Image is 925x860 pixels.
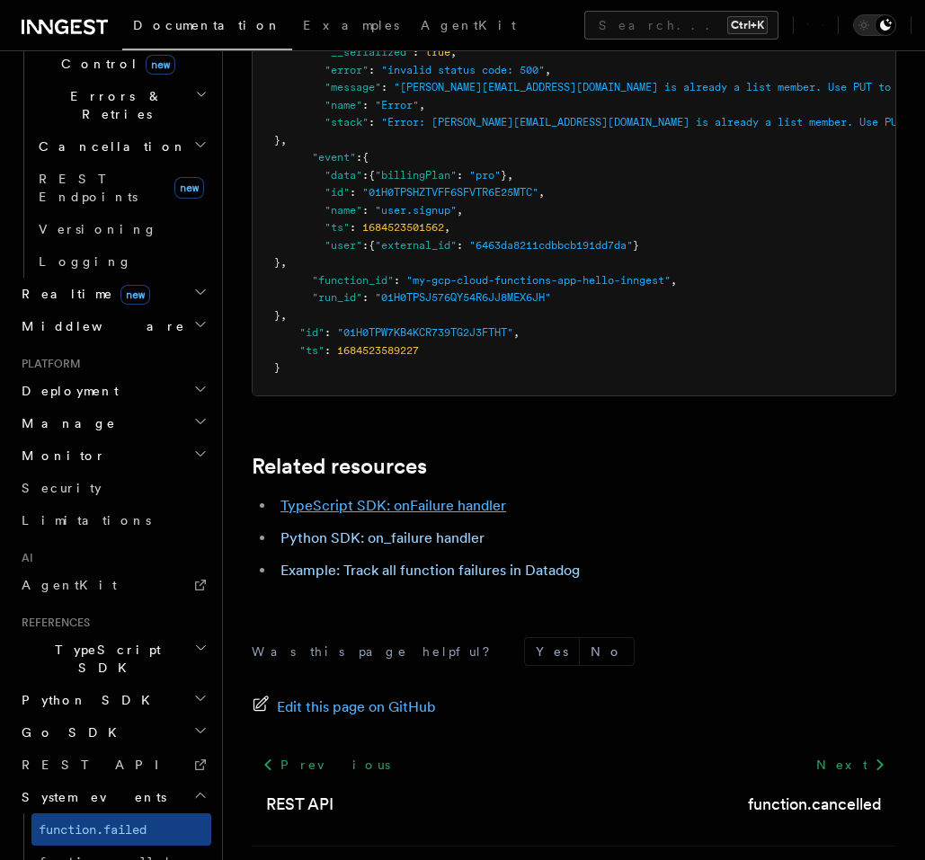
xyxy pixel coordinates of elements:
span: , [280,309,287,322]
button: Yes [525,638,579,665]
span: : [362,169,369,182]
span: "run_id" [312,291,362,304]
span: "invalid status code: 500" [381,64,545,76]
span: "name" [325,99,362,111]
span: AI [14,551,33,565]
span: "stack" [325,116,369,129]
span: Deployment [14,382,119,400]
span: { [369,239,375,252]
button: TypeScript SDK [14,634,211,684]
span: new [120,285,150,305]
span: "user.signup" [375,204,457,217]
span: Python SDK [14,691,161,709]
a: Security [14,472,211,504]
span: } [274,256,280,269]
span: "01H0TPSHZTVFF6SFVTR6E25MTC" [362,186,538,199]
span: REST Endpoints [39,172,138,204]
button: Flow Controlnew [31,30,211,80]
span: , [671,274,677,287]
button: Go SDK [14,716,211,749]
button: Manage [14,407,211,439]
span: } [274,134,280,146]
span: : [413,46,419,58]
span: "user" [325,239,362,252]
span: } [274,309,280,322]
span: "billingPlan" [375,169,457,182]
span: , [513,326,520,339]
kbd: Ctrl+K [727,16,768,34]
span: Flow Control [31,37,198,73]
button: Search...Ctrl+K [584,11,778,40]
span: } [633,239,639,252]
span: , [457,204,463,217]
span: , [419,99,425,111]
span: : [381,81,387,93]
span: "Error" [375,99,419,111]
button: Deployment [14,375,211,407]
span: REST API [22,758,174,772]
span: "ts" [299,344,325,357]
span: : [350,186,356,199]
span: Monitor [14,447,106,465]
span: "function_id" [312,274,394,287]
span: , [507,169,513,182]
span: TypeScript SDK [14,641,194,677]
a: Related resources [252,454,427,479]
span: 1684523589227 [337,344,419,357]
span: { [362,151,369,164]
span: : [362,99,369,111]
span: } [274,361,280,374]
span: { [369,169,375,182]
span: Manage [14,414,116,432]
span: : [325,344,331,357]
span: "ts" [325,221,350,234]
span: Limitations [22,513,151,528]
span: Platform [14,357,81,371]
a: Edit this page on GitHub [252,695,436,720]
span: Middleware [14,317,185,335]
span: : [369,64,375,76]
span: "name" [325,204,362,217]
span: Logging [39,254,132,269]
a: Examples [292,5,410,49]
span: "my-gcp-cloud-functions-app-hello-inngest" [406,274,671,287]
a: function.failed [31,813,211,846]
span: "external_id" [375,239,457,252]
span: Errors & Retries [31,87,195,123]
span: , [280,134,287,146]
a: function.cancelled [748,792,882,817]
span: Examples [303,18,399,32]
span: "message" [325,81,381,93]
span: "data" [325,169,362,182]
span: Documentation [133,18,281,32]
span: true [425,46,450,58]
p: Was this page helpful? [252,643,503,661]
button: Errors & Retries [31,80,211,130]
span: "__serialized" [325,46,413,58]
span: AgentKit [22,578,117,592]
button: Cancellation [31,130,211,163]
span: Cancellation [31,137,187,155]
a: Documentation [122,5,292,50]
span: new [146,55,175,75]
span: : [457,239,463,252]
a: REST Endpointsnew [31,163,211,213]
button: Monitor [14,439,211,472]
span: , [450,46,457,58]
span: "event" [312,151,356,164]
span: Edit this page on GitHub [277,695,436,720]
span: : [369,116,375,129]
span: : [457,169,463,182]
span: "id" [299,326,325,339]
span: Versioning [39,222,157,236]
a: Previous [252,749,400,781]
span: Realtime [14,285,150,303]
span: : [394,274,400,287]
span: : [350,221,356,234]
a: Logging [31,245,211,278]
span: : [362,291,369,304]
button: Toggle dark mode [853,14,896,36]
span: Security [22,481,102,495]
span: : [325,326,331,339]
span: Go SDK [14,723,128,741]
